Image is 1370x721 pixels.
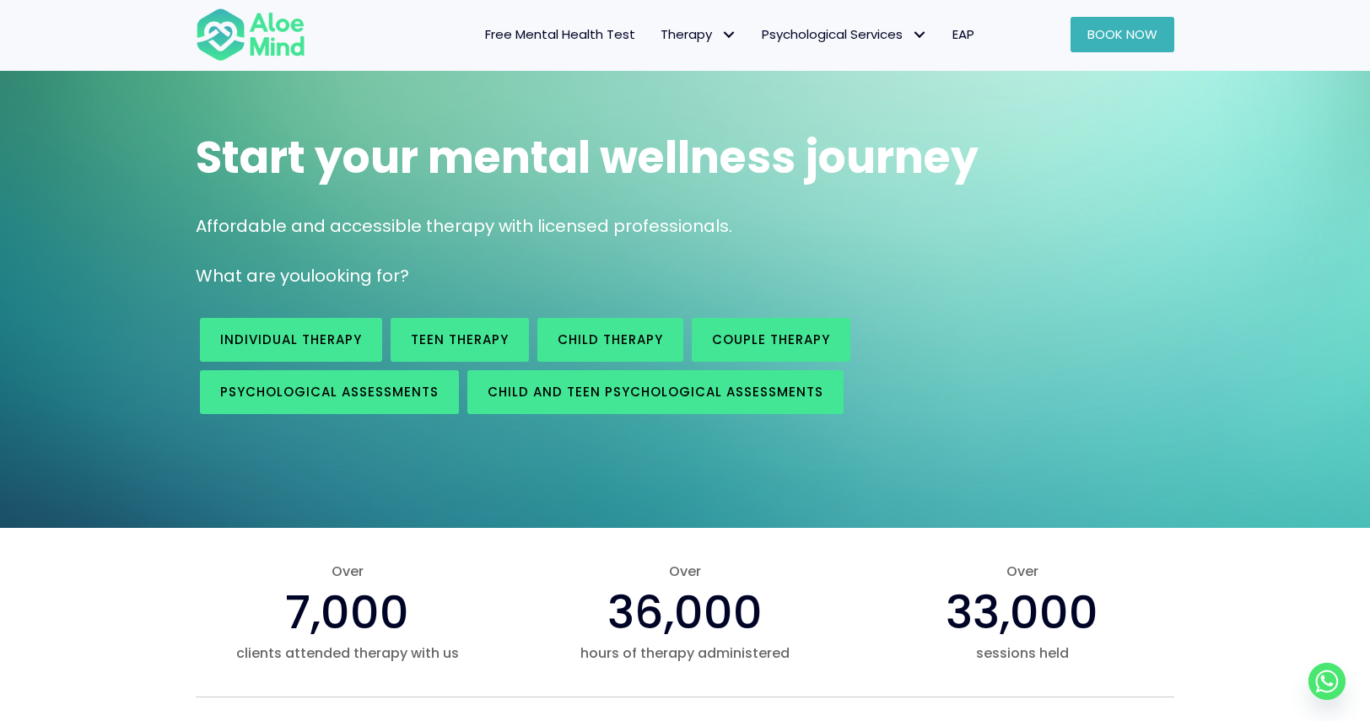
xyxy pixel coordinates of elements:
[220,331,362,348] span: Individual therapy
[196,126,979,188] span: Start your mental wellness journey
[871,643,1174,663] span: sessions held
[952,25,974,43] span: EAP
[467,370,844,414] a: Child and Teen Psychological assessments
[411,331,509,348] span: Teen Therapy
[200,318,382,362] a: Individual therapy
[537,318,683,362] a: Child Therapy
[533,643,837,663] span: hours of therapy administered
[692,318,850,362] a: Couple therapy
[220,383,439,401] span: Psychological assessments
[871,562,1174,581] span: Over
[285,580,409,644] span: 7,000
[648,17,749,52] a: TherapyTherapy: submenu
[749,17,940,52] a: Psychological ServicesPsychological Services: submenu
[327,17,987,52] nav: Menu
[472,17,648,52] a: Free Mental Health Test
[1308,663,1346,700] a: Whatsapp
[196,7,305,62] img: Aloe mind Logo
[391,318,529,362] a: Teen Therapy
[762,25,927,43] span: Psychological Services
[310,264,409,288] span: looking for?
[1087,25,1157,43] span: Book Now
[196,562,499,581] span: Over
[196,643,499,663] span: clients attended therapy with us
[940,17,987,52] a: EAP
[716,23,741,47] span: Therapy: submenu
[907,23,931,47] span: Psychological Services: submenu
[712,331,830,348] span: Couple therapy
[1071,17,1174,52] a: Book Now
[607,580,763,644] span: 36,000
[485,25,635,43] span: Free Mental Health Test
[200,370,459,414] a: Psychological assessments
[661,25,736,43] span: Therapy
[488,383,823,401] span: Child and Teen Psychological assessments
[946,580,1098,644] span: 33,000
[558,331,663,348] span: Child Therapy
[533,562,837,581] span: Over
[196,214,1174,239] p: Affordable and accessible therapy with licensed professionals.
[196,264,310,288] span: What are you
